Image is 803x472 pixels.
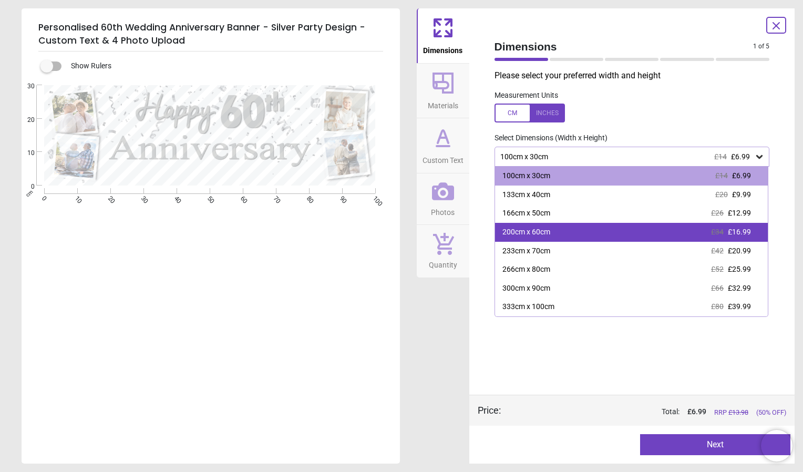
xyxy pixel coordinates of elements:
span: 10 [15,149,35,158]
span: £20.99 [728,247,751,255]
span: £14 [714,152,727,161]
button: Quantity [417,225,469,278]
div: Price : [478,404,501,417]
button: Dimensions [417,8,469,63]
span: £26 [711,209,724,217]
span: (50% OFF) [756,408,786,417]
span: £80 [711,302,724,311]
div: 233cm x 70cm [502,246,550,256]
label: Select Dimensions (Width x Height) [486,133,608,143]
span: 0 [15,182,35,191]
label: Measurement Units [495,90,558,101]
div: 100cm x 30cm [502,171,550,181]
div: 266cm x 80cm [502,264,550,275]
span: £39.99 [728,302,751,311]
div: Show Rulers [47,60,400,73]
span: £ 13.98 [728,408,748,416]
span: £66 [711,284,724,292]
div: 133cm x 40cm [502,190,550,200]
div: 300cm x 90cm [502,283,550,294]
p: Please select your preferred width and height [495,70,778,81]
h5: Personalised 60th Wedding Anniversary Banner - Silver Party Design - Custom Text & 4 Photo Upload [38,17,383,52]
button: Next [640,434,790,455]
div: 100cm x 30cm [499,152,755,161]
span: 30 [15,82,35,91]
span: Materials [428,96,458,111]
span: £ [687,407,706,417]
span: £9.99 [732,190,751,199]
span: £42 [711,247,724,255]
iframe: Brevo live chat [761,430,792,461]
span: £20 [715,190,728,199]
span: 6.99 [692,407,706,416]
span: Dimensions [495,39,754,54]
span: £25.99 [728,265,751,273]
span: £16.99 [728,228,751,236]
span: 1 of 5 [753,42,769,51]
span: Quantity [429,255,457,271]
span: 20 [15,116,35,125]
div: 200cm x 60cm [502,227,550,238]
span: £32.99 [728,284,751,292]
button: Custom Text [417,118,469,173]
span: £34 [711,228,724,236]
button: Photos [417,173,469,225]
div: Total: [517,407,787,417]
div: 333cm x 100cm [502,302,554,312]
span: Photos [431,202,455,218]
span: £14 [715,171,728,180]
span: £52 [711,265,724,273]
span: Custom Text [423,150,464,166]
span: £12.99 [728,209,751,217]
span: RRP [714,408,748,417]
button: Materials [417,64,469,118]
span: Dimensions [423,40,462,56]
div: 166cm x 50cm [502,208,550,219]
span: £6.99 [732,171,751,180]
span: £6.99 [731,152,750,161]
